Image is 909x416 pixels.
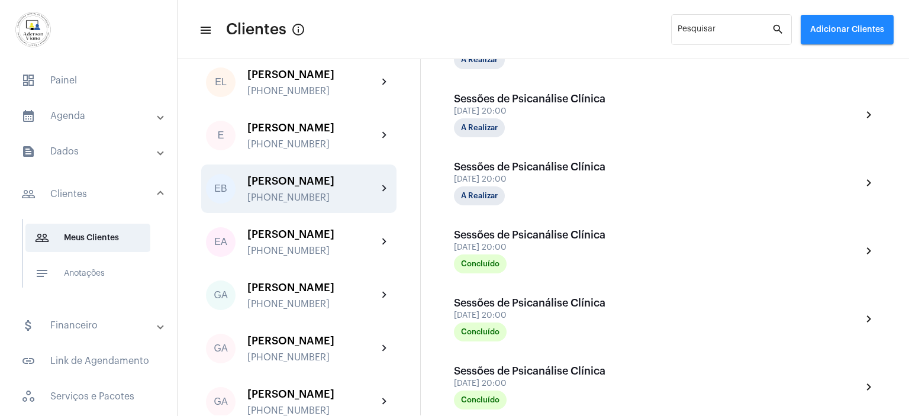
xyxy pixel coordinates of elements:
[454,107,605,116] div: [DATE] 20:00
[247,299,378,309] div: [PHONE_NUMBER]
[772,22,786,37] mat-icon: search
[12,382,165,411] span: Serviços e Pacotes
[378,235,392,249] mat-icon: chevron_right
[199,23,211,37] mat-icon: sidenav icon
[226,20,286,39] span: Clientes
[454,365,605,377] div: Sessões de Psicanálise Clínica
[7,102,177,130] mat-expansion-panel-header: sidenav iconAgenda
[378,341,392,356] mat-icon: chevron_right
[247,139,378,150] div: [PHONE_NUMBER]
[7,311,177,340] mat-expansion-panel-header: sidenav iconFinanceiro
[454,175,605,184] div: [DATE] 20:00
[454,323,507,341] mat-chip: Concluído
[7,137,177,166] mat-expansion-panel-header: sidenav iconDados
[862,244,876,258] mat-icon: chevron_right
[247,175,378,187] div: [PERSON_NAME]
[21,144,158,159] mat-panel-title: Dados
[206,67,236,97] div: EL
[378,288,392,302] mat-icon: chevron_right
[801,15,894,44] button: Adicionar Clientes
[21,109,158,123] mat-panel-title: Agenda
[291,22,305,37] mat-icon: Button that displays a tooltip when focused or hovered over
[21,187,158,201] mat-panel-title: Clientes
[247,69,378,80] div: [PERSON_NAME]
[35,266,49,280] mat-icon: sidenav icon
[25,259,150,288] span: Anotações
[247,246,378,256] div: [PHONE_NUMBER]
[206,334,236,363] div: GA
[12,66,165,95] span: Painel
[454,311,605,320] div: [DATE] 20:00
[454,297,605,309] div: Sessões de Psicanálise Clínica
[25,224,150,252] span: Meus Clientes
[247,228,378,240] div: [PERSON_NAME]
[454,254,507,273] mat-chip: Concluído
[247,405,378,416] div: [PHONE_NUMBER]
[862,176,876,190] mat-icon: chevron_right
[454,391,507,409] mat-chip: Concluído
[378,182,392,196] mat-icon: chevron_right
[247,122,378,134] div: [PERSON_NAME]
[454,186,505,205] mat-chip: A Realizar
[862,108,876,122] mat-icon: chevron_right
[21,144,36,159] mat-icon: sidenav icon
[810,25,884,34] span: Adicionar Clientes
[21,318,36,333] mat-icon: sidenav icon
[454,379,605,388] div: [DATE] 20:00
[7,175,177,213] mat-expansion-panel-header: sidenav iconClientes
[454,161,605,173] div: Sessões de Psicanálise Clínica
[206,121,236,150] div: E
[454,229,605,241] div: Sessões de Psicanálise Clínica
[247,192,378,203] div: [PHONE_NUMBER]
[21,73,36,88] span: sidenav icon
[21,389,36,404] span: sidenav icon
[206,280,236,310] div: GA
[378,128,392,143] mat-icon: chevron_right
[247,282,378,294] div: [PERSON_NAME]
[378,395,392,409] mat-icon: chevron_right
[378,75,392,89] mat-icon: chevron_right
[454,243,605,252] div: [DATE] 20:00
[21,318,158,333] mat-panel-title: Financeiro
[678,27,772,37] input: Pesquisar
[35,231,49,245] mat-icon: sidenav icon
[7,213,177,304] div: sidenav iconClientes
[454,118,505,137] mat-chip: A Realizar
[286,18,310,41] button: Button that displays a tooltip when focused or hovered over
[12,347,165,375] span: Link de Agendamento
[454,93,605,105] div: Sessões de Psicanálise Clínica
[206,174,236,204] div: EB
[206,227,236,257] div: EA
[862,380,876,394] mat-icon: chevron_right
[21,187,36,201] mat-icon: sidenav icon
[21,354,36,368] mat-icon: sidenav icon
[247,86,378,96] div: [PHONE_NUMBER]
[21,109,36,123] mat-icon: sidenav icon
[247,352,378,363] div: [PHONE_NUMBER]
[862,312,876,326] mat-icon: chevron_right
[454,50,505,69] mat-chip: A Realizar
[9,6,57,53] img: d7e3195d-0907-1efa-a796-b593d293ae59.png
[247,388,378,400] div: [PERSON_NAME]
[247,335,378,347] div: [PERSON_NAME]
